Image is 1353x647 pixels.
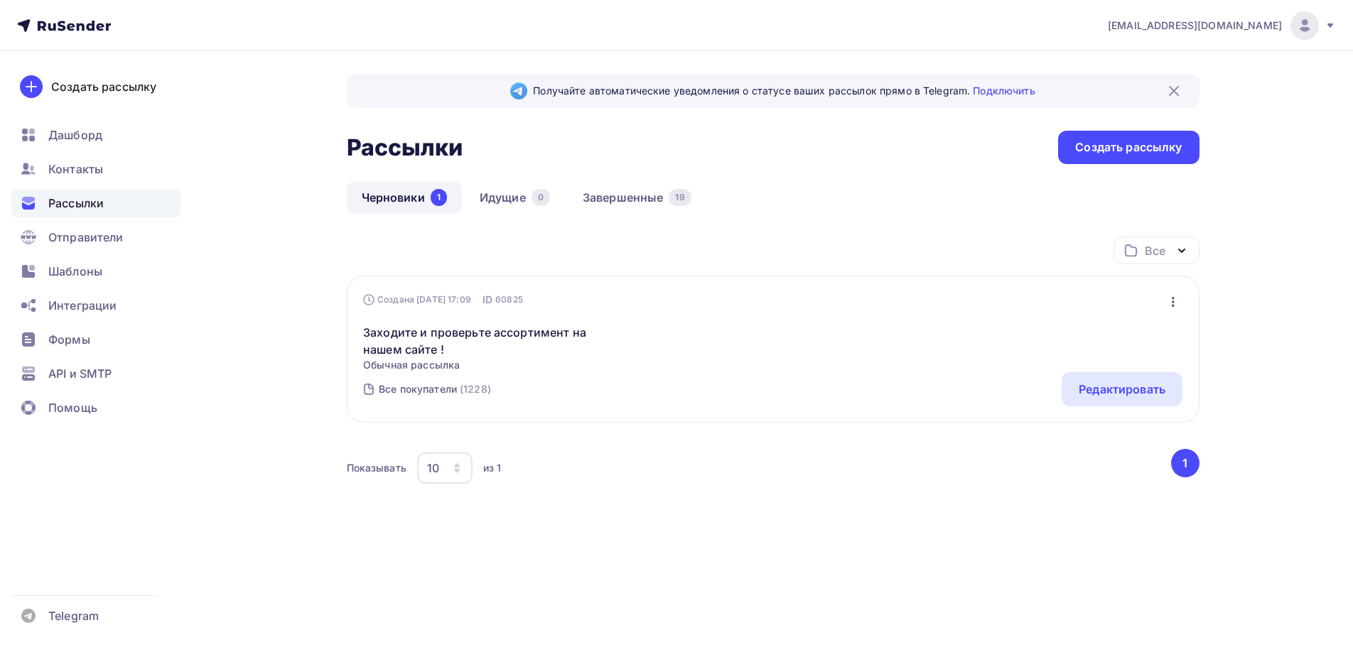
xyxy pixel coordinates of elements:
[1108,18,1282,33] span: [EMAIL_ADDRESS][DOMAIN_NAME]
[347,134,463,162] h2: Рассылки
[495,293,523,307] span: 60825
[427,460,439,477] div: 10
[11,325,180,354] a: Формы
[532,189,550,206] div: 0
[465,181,565,214] a: Идущие0
[669,189,691,206] div: 19
[11,223,180,251] a: Отправители
[377,378,492,401] a: Все покупатели (1228)
[1075,139,1182,156] div: Создать рассылку
[363,358,607,372] span: Обычная рассылка
[48,297,117,314] span: Интеграции
[416,452,473,484] button: 10
[568,181,706,214] a: Завершенные19
[510,82,527,99] img: Telegram
[48,399,97,416] span: Помощь
[48,331,90,348] span: Формы
[48,263,102,280] span: Шаблоны
[11,155,180,183] a: Контакты
[1145,242,1165,259] div: Все
[11,121,180,149] a: Дашборд
[48,195,104,212] span: Рассылки
[48,126,102,143] span: Дашборд
[48,229,124,246] span: Отправители
[1171,449,1200,477] button: Go to page 1
[483,293,492,307] span: ID
[431,189,447,206] div: 1
[460,382,491,396] div: (1228)
[48,607,99,624] span: Telegram
[363,324,607,358] a: Заходите и проверьте ассортимент на нашем сайте !
[1079,381,1165,398] div: Редактировать
[48,161,103,178] span: Контакты
[1114,236,1200,264] button: Все
[48,365,112,382] span: API и SMTP
[363,294,471,305] div: Создана [DATE] 17:09
[483,461,502,475] div: из 1
[11,189,180,217] a: Рассылки
[533,84,1035,98] span: Получайте автоматические уведомления о статусе ваших рассылок прямо в Telegram.
[51,78,156,95] div: Создать рассылку
[11,257,180,286] a: Шаблоны
[973,85,1035,97] a: Подключить
[347,461,406,475] div: Показывать
[347,181,462,214] a: Черновики1
[379,382,457,396] div: Все покупатели
[1108,11,1336,40] a: [EMAIL_ADDRESS][DOMAIN_NAME]
[1168,449,1200,477] ul: Pagination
